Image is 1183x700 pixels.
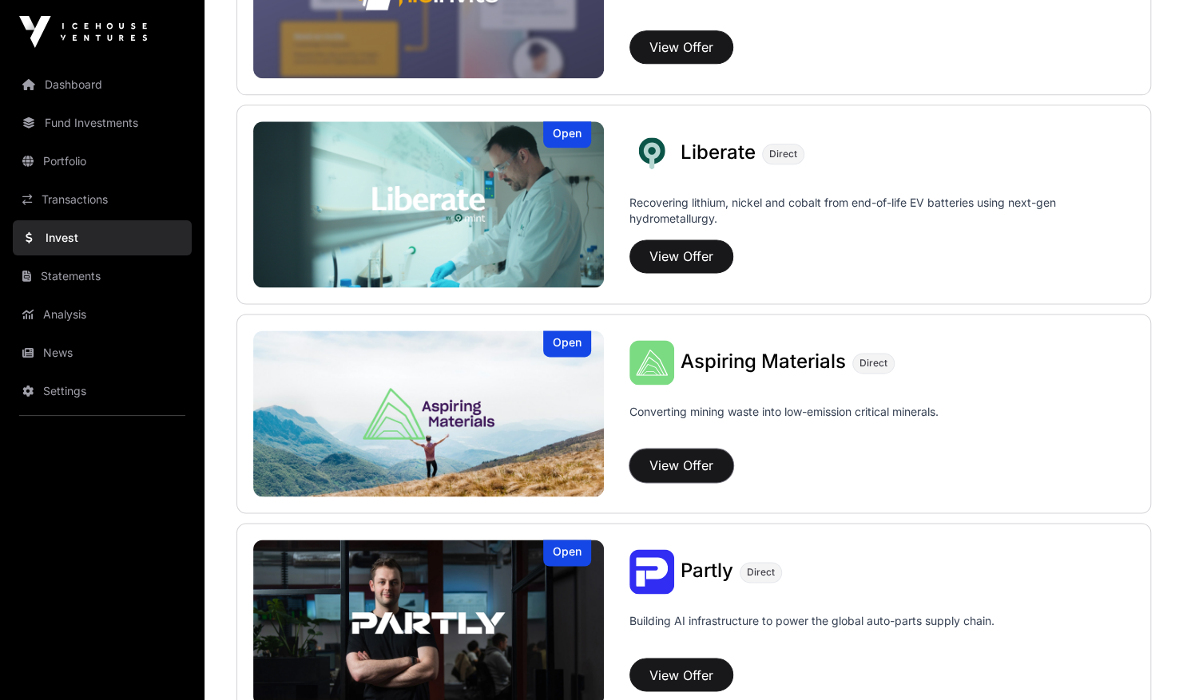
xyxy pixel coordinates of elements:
img: Aspiring Materials [253,330,604,496]
a: Dashboard [13,67,192,102]
p: Recovering lithium, nickel and cobalt from end-of-life EV batteries using next-gen hydrometallurgy. [629,195,1134,233]
a: Analysis [13,297,192,332]
a: Aspiring Materials [681,352,846,373]
img: Partly [629,549,674,594]
a: Statements [13,259,192,294]
div: Open [543,330,591,357]
iframe: Chat Widget [1103,623,1183,700]
button: View Offer [629,449,733,482]
button: View Offer [629,239,733,273]
a: Liberate [681,143,756,164]
img: Liberate [629,131,674,176]
div: Open [543,121,591,148]
img: Aspiring Materials [629,340,674,385]
button: View Offer [629,30,733,64]
span: Direct [859,357,887,370]
p: Building AI infrastructure to power the global auto-parts supply chain. [629,613,994,651]
img: Liberate [253,121,604,287]
a: News [13,335,192,370]
a: Portfolio [13,144,192,179]
a: Transactions [13,182,192,217]
span: Direct [769,148,797,160]
span: Liberate [681,140,756,164]
a: Fund Investments [13,105,192,140]
span: Partly [681,559,733,582]
a: Settings [13,374,192,409]
img: Icehouse Ventures Logo [19,16,147,48]
button: View Offer [629,658,733,691]
a: Partly [681,561,733,582]
span: Direct [747,566,775,579]
p: Converting mining waste into low-emission critical minerals. [629,404,939,442]
a: Aspiring MaterialsOpen [253,330,604,496]
a: Invest [13,220,192,255]
a: LiberateOpen [253,121,604,287]
span: Aspiring Materials [681,350,846,373]
div: Open [543,540,591,566]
